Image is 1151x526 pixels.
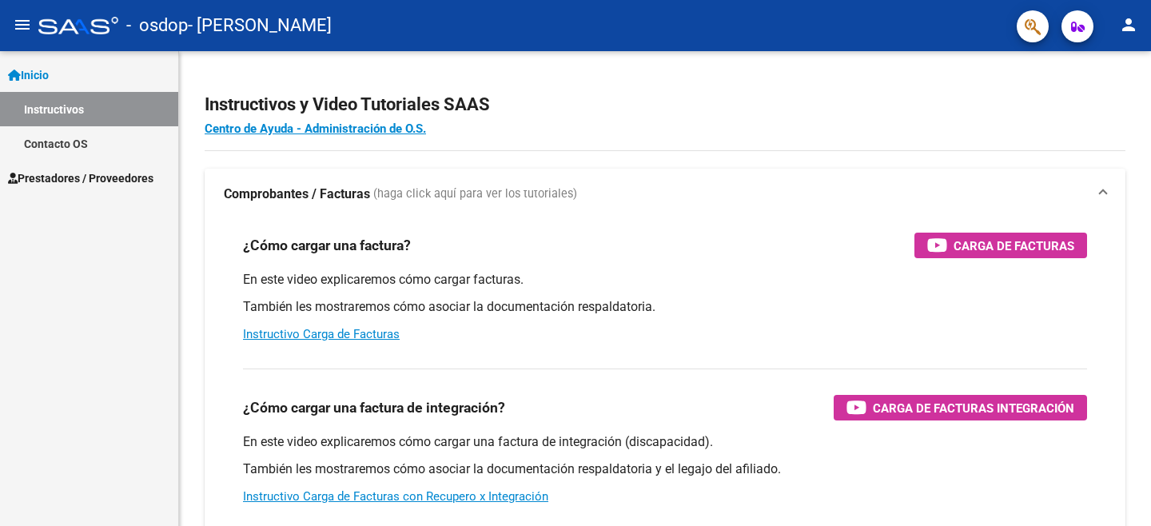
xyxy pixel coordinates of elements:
button: Carga de Facturas Integración [834,395,1087,420]
span: - [PERSON_NAME] [188,8,332,43]
mat-icon: menu [13,15,32,34]
span: - osdop [126,8,188,43]
span: Prestadores / Proveedores [8,169,153,187]
p: También les mostraremos cómo asociar la documentación respaldatoria y el legajo del afiliado. [243,460,1087,478]
strong: Comprobantes / Facturas [224,185,370,203]
span: Carga de Facturas Integración [873,398,1074,418]
h2: Instructivos y Video Tutoriales SAAS [205,90,1125,120]
span: (haga click aquí para ver los tutoriales) [373,185,577,203]
a: Centro de Ayuda - Administración de O.S. [205,122,426,136]
a: Instructivo Carga de Facturas con Recupero x Integración [243,489,548,504]
mat-icon: person [1119,15,1138,34]
p: En este video explicaremos cómo cargar facturas. [243,271,1087,289]
p: En este video explicaremos cómo cargar una factura de integración (discapacidad). [243,433,1087,451]
h3: ¿Cómo cargar una factura? [243,234,411,257]
mat-expansion-panel-header: Comprobantes / Facturas (haga click aquí para ver los tutoriales) [205,169,1125,220]
h3: ¿Cómo cargar una factura de integración? [243,396,505,419]
a: Instructivo Carga de Facturas [243,327,400,341]
button: Carga de Facturas [914,233,1087,258]
p: También les mostraremos cómo asociar la documentación respaldatoria. [243,298,1087,316]
span: Carga de Facturas [954,236,1074,256]
iframe: Intercom live chat [1097,472,1135,510]
span: Inicio [8,66,49,84]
